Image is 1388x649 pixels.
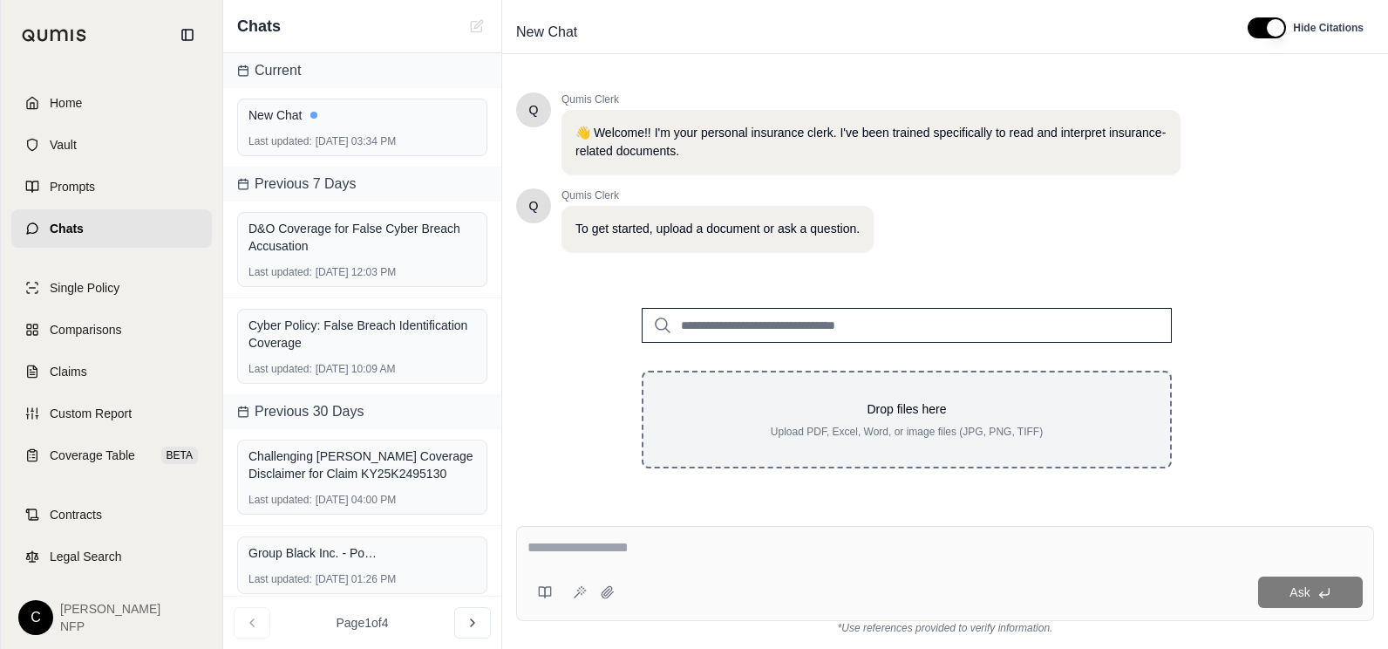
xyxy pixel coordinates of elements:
[1293,21,1364,35] span: Hide Citations
[671,400,1142,418] p: Drop files here
[248,317,476,352] div: Cyber Policy: False Breach Identification Coverage
[11,209,212,248] a: Chats
[248,544,379,562] span: Group Black Inc. - Policy (AllDigital).pdf
[11,436,212,475] a: Coverage TableBETA
[509,18,1227,46] div: Edit Title
[50,506,102,523] span: Contracts
[60,618,160,635] span: NFP
[11,167,212,206] a: Prompts
[50,94,82,112] span: Home
[248,362,312,376] span: Last updated:
[223,167,501,202] div: Previous 7 Days
[22,29,87,42] img: Qumis Logo
[237,14,281,38] span: Chats
[248,572,312,586] span: Last updated:
[529,197,539,215] span: Hello
[509,18,584,46] span: New Chat
[50,405,132,422] span: Custom Report
[11,495,212,534] a: Contracts
[248,220,476,255] div: D&O Coverage for False Cyber Breach Accusation
[223,53,501,88] div: Current
[11,537,212,576] a: Legal Search
[575,220,860,238] p: To get started, upload a document or ask a question.
[50,136,77,154] span: Vault
[11,352,212,391] a: Claims
[173,21,201,49] button: Collapse sidebar
[50,321,121,338] span: Comparisons
[18,600,53,635] div: C
[50,220,84,237] span: Chats
[11,126,212,164] a: Vault
[50,279,119,297] span: Single Policy
[50,548,122,565] span: Legal Search
[561,188,874,202] span: Qumis Clerk
[11,311,212,349] a: Comparisons
[223,394,501,429] div: Previous 30 Days
[337,614,389,632] span: Page 1 of 4
[248,134,312,148] span: Last updated:
[529,101,539,119] span: Hello
[11,84,212,122] a: Home
[248,265,476,279] div: [DATE] 12:03 PM
[248,447,476,482] div: Challenging [PERSON_NAME] Coverage Disclaimer for Claim KY25K2495130
[248,134,476,148] div: [DATE] 03:34 PM
[248,493,476,507] div: [DATE] 04:00 PM
[248,106,476,124] div: New Chat
[516,621,1374,635] div: *Use references provided to verify information.
[466,16,487,37] button: New Chat
[50,363,87,380] span: Claims
[1289,585,1310,599] span: Ask
[561,92,1180,106] span: Qumis Clerk
[161,447,198,464] span: BETA
[248,265,312,279] span: Last updated:
[1258,577,1363,608] button: Ask
[248,572,476,586] div: [DATE] 01:26 PM
[11,394,212,433] a: Custom Report
[248,493,312,507] span: Last updated:
[575,124,1167,161] p: 👋 Welcome!! I'm your personal insurance clerk. I've been trained specifically to read and interpr...
[60,600,160,618] span: [PERSON_NAME]
[50,178,95,195] span: Prompts
[248,362,476,376] div: [DATE] 10:09 AM
[11,269,212,307] a: Single Policy
[50,447,135,464] span: Coverage Table
[671,425,1142,439] p: Upload PDF, Excel, Word, or image files (JPG, PNG, TIFF)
